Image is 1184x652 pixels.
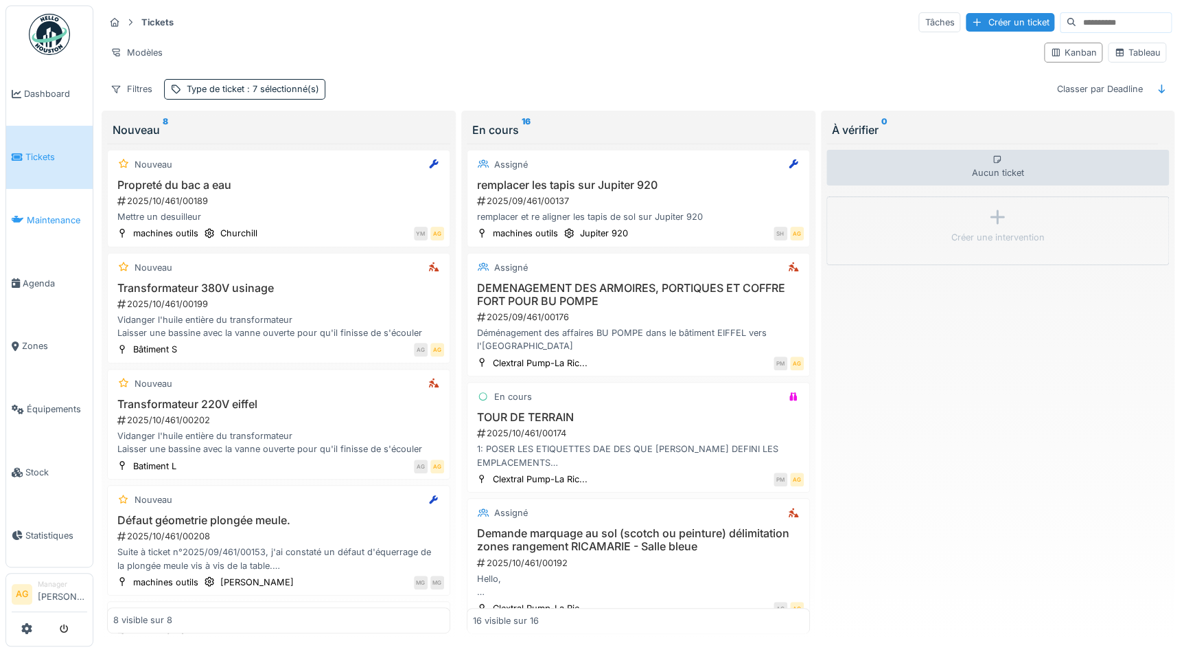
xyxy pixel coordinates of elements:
[136,16,179,29] strong: Tickets
[27,403,87,416] span: Équipements
[476,557,804,570] div: 2025/10/461/00192
[116,414,444,427] div: 2025/10/461/00202
[104,43,169,63] div: Modèles
[27,214,87,227] span: Maintenance
[113,122,445,138] div: Nouveau
[113,210,444,223] div: Mettre un desuilleur
[473,282,804,308] h3: DEMENAGEMENT DES ARMOIRES, PORTIQUES ET COFFRE FORT POUR BU POMPE
[1050,46,1096,59] div: Kanban
[580,227,628,240] div: Jupiter 920
[187,82,319,95] div: Type de ticket
[493,602,588,615] div: Clextral Pump-La Ric...
[6,251,93,315] a: Agenda
[774,473,787,486] div: PM
[12,579,87,612] a: AG Manager[PERSON_NAME]
[6,63,93,126] a: Dashboard
[133,460,176,473] div: Batiment L
[116,530,444,543] div: 2025/10/461/00208
[133,576,198,589] div: machines outils
[135,493,172,506] div: Nouveau
[1114,46,1160,59] div: Tableau
[6,189,93,252] a: Maintenance
[6,504,93,567] a: Statistiques
[473,572,804,598] div: Hello, suite au tour terrain, il faudrait délimiter les zones de rangement de la femme de ménage,...
[163,122,168,138] sup: 8
[12,584,32,605] li: AG
[522,122,531,138] sup: 16
[493,227,558,240] div: machines outils
[23,277,87,290] span: Agenda
[790,602,804,616] div: AG
[476,427,804,440] div: 2025/10/461/00174
[414,343,428,357] div: AG
[113,313,444,339] div: Vidanger l'huile entière du transformateur Laisser une bassine avec la vanne ouverte pour qu'il f...
[774,357,787,370] div: PM
[38,579,87,609] li: [PERSON_NAME]
[24,87,87,100] span: Dashboard
[22,339,87,352] span: Zones
[918,12,960,32] div: Tâches
[113,614,172,627] div: 8 visible sur 8
[414,460,428,473] div: AG
[220,576,294,589] div: [PERSON_NAME]
[135,158,172,171] div: Nouveau
[135,377,172,390] div: Nouveau
[133,343,177,356] div: Bâtiment S
[25,150,87,164] span: Tickets
[476,311,804,324] div: 2025/09/461/00176
[493,357,588,370] div: Clextral Pump-La Ric...
[790,473,804,486] div: AG
[116,297,444,311] div: 2025/10/461/00199
[220,227,257,240] div: Churchill
[774,227,787,240] div: SH
[29,14,70,55] img: Badge_color-CXgf-gQk.svg
[473,179,804,192] h3: remplacer les tapis sur Jupiter 920
[25,529,87,542] span: Statistiques
[826,150,1170,186] div: Aucun ticket
[494,390,532,403] div: En cours
[113,398,444,411] h3: Transformateur 220V eiffel
[966,13,1054,32] div: Créer un ticket
[6,378,93,441] a: Équipements
[244,84,319,94] span: : 7 sélectionné(s)
[113,429,444,456] div: Vidanger l'huile entière du transformateur Laisser une bassine avec la vanne ouverte pour qu'il f...
[414,576,428,589] div: MG
[113,282,444,295] h3: Transformateur 380V usinage
[38,579,87,589] div: Manager
[25,466,87,479] span: Stock
[493,473,588,486] div: Clextral Pump-La Ric...
[113,546,444,572] div: Suite à ticket n°2025/09/461/00153, j'ai constaté un défaut d'équerrage de la plongée meule vis à...
[472,122,804,138] div: En cours
[494,506,528,519] div: Assigné
[430,460,444,473] div: AG
[135,261,172,274] div: Nouveau
[790,227,804,240] div: AG
[113,179,444,192] h3: Propreté du bac a eau
[430,343,444,357] div: AG
[473,411,804,424] h3: TOUR DE TERRAIN
[473,442,804,469] div: 1: POSER LES ETIQUETTES DAE DES QUE [PERSON_NAME] DEFINI LES EMPLACEMENTS 2: POSER UNE AFFICHE "P...
[430,576,444,589] div: MG
[473,614,539,627] div: 16 visible sur 16
[473,527,804,553] h3: Demande marquage au sol (scotch ou peinture) délimitation zones rangement RICAMARIE - Salle bleue
[832,122,1164,138] div: À vérifier
[133,227,198,240] div: machines outils
[116,194,444,207] div: 2025/10/461/00189
[6,315,93,378] a: Zones
[430,227,444,240] div: AG
[951,231,1044,244] div: Créer une intervention
[881,122,887,138] sup: 0
[6,441,93,504] a: Stock
[494,158,528,171] div: Assigné
[104,79,159,99] div: Filtres
[790,357,804,370] div: AG
[494,261,528,274] div: Assigné
[774,602,787,616] div: AC
[414,227,428,240] div: YM
[6,126,93,189] a: Tickets
[113,514,444,527] h3: Défaut géometrie plongée meule.
[1050,79,1148,99] div: Classer par Deadline
[476,194,804,207] div: 2025/09/461/00137
[473,210,804,223] div: remplacer et re aligner les tapis de sol sur Jupiter 920
[473,326,804,352] div: Déménagement des affaires BU POMPE dans le bâtiment EIFFEL vers l'[GEOGRAPHIC_DATA]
